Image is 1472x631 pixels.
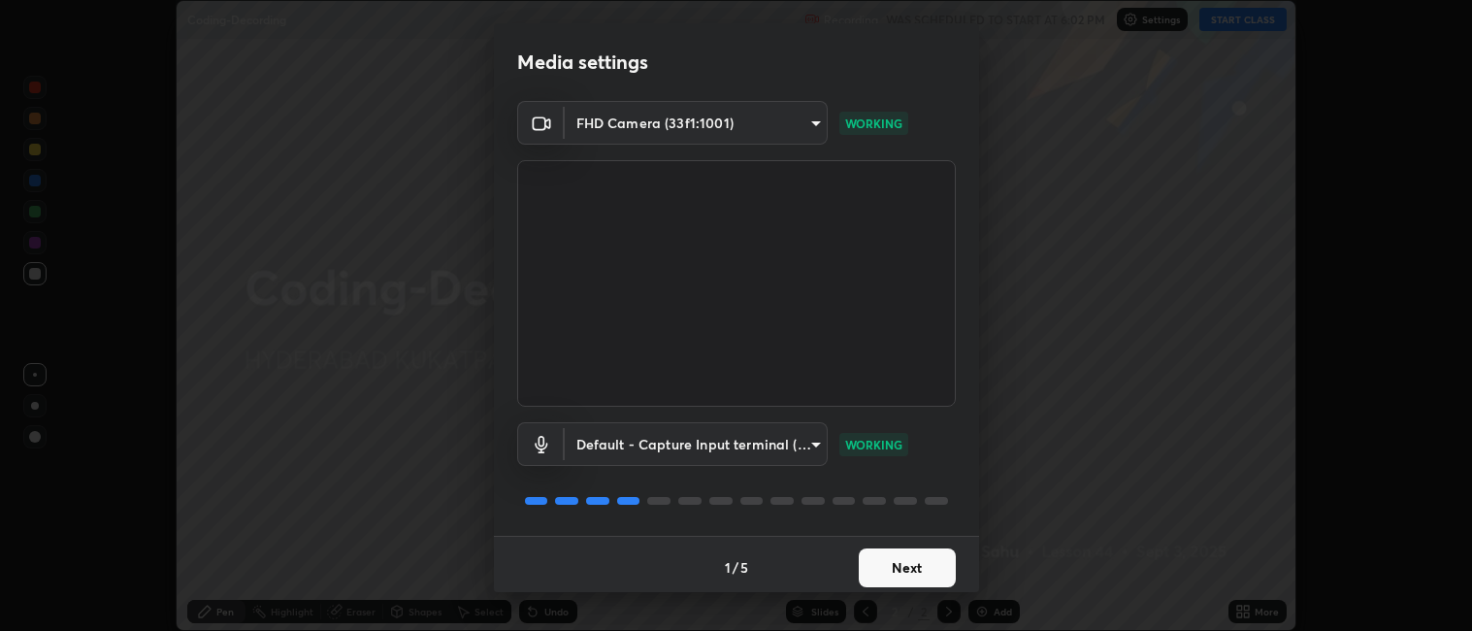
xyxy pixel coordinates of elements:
h4: 5 [740,557,748,578]
div: FHD Camera (33f1:1001) [565,101,828,145]
p: WORKING [845,436,902,453]
p: WORKING [845,115,902,132]
h4: / [733,557,738,578]
div: FHD Camera (33f1:1001) [565,422,828,466]
button: Next [859,548,956,587]
h2: Media settings [517,50,648,75]
h4: 1 [725,557,731,578]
